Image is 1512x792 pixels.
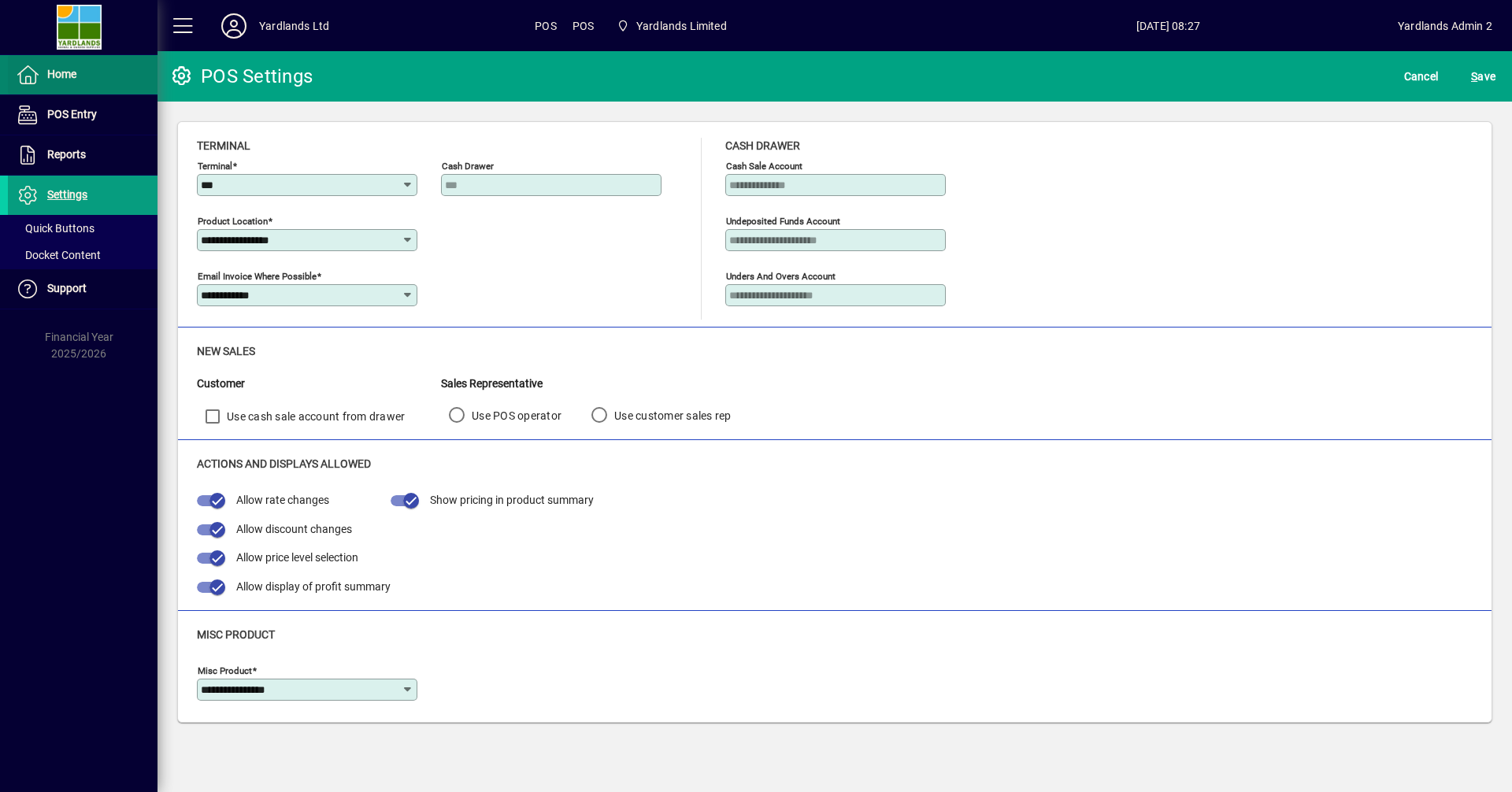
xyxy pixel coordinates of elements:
mat-label: Undeposited Funds Account [726,216,840,227]
mat-label: Terminal [198,161,232,172]
span: Support [47,282,87,294]
span: ave [1471,64,1495,89]
span: Docket Content [16,249,101,261]
mat-label: Email Invoice where possible [198,271,317,282]
button: Profile [209,12,259,40]
span: Actions and Displays Allowed [197,457,371,470]
button: Cancel [1400,62,1443,91]
mat-label: Cash Drawer [442,161,494,172]
span: Allow price level selection [236,551,358,564]
mat-label: Cash sale account [726,161,802,172]
span: Show pricing in product summary [430,494,594,506]
a: Quick Buttons [8,215,157,242]
a: Support [8,269,157,309]
a: Docket Content [8,242,157,268]
span: [DATE] 08:27 [939,13,1398,39]
span: Allow display of profit summary [236,580,391,593]
a: Reports [8,135,157,175]
span: Allow rate changes [236,494,329,506]
div: Yardlands Ltd [259,13,329,39]
label: Use customer sales rep [611,408,732,424]
a: POS Entry [8,95,157,135]
span: Reports [47,148,86,161]
span: Cash Drawer [725,139,800,152]
span: Home [47,68,76,80]
span: Quick Buttons [16,222,94,235]
div: POS Settings [169,64,313,89]
mat-label: Product location [198,216,268,227]
span: New Sales [197,345,255,357]
label: Use cash sale account from drawer [224,409,405,424]
mat-label: Misc Product [198,665,252,676]
label: Use POS operator [469,408,561,424]
span: POS [535,13,557,39]
button: Save [1467,62,1499,91]
span: Allow discount changes [236,523,352,535]
span: S [1471,70,1477,83]
a: Home [8,55,157,94]
span: Settings [47,188,87,201]
div: Customer [197,376,441,392]
mat-label: Unders and Overs Account [726,271,836,282]
span: Yardlands Limited [610,12,732,40]
span: Cancel [1404,64,1439,89]
span: Misc Product [197,628,275,641]
span: POS [573,13,595,39]
div: Yardlands Admin 2 [1398,13,1492,39]
span: Terminal [197,139,250,152]
span: Yardlands Limited [636,13,727,39]
div: Sales Representative [441,376,754,392]
span: POS Entry [47,108,97,120]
